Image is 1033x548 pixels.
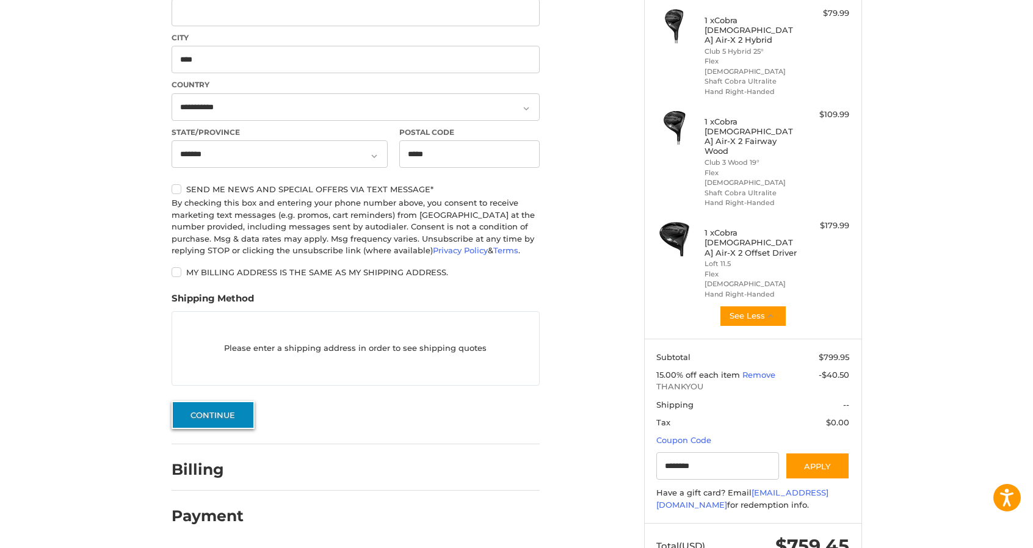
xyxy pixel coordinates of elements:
h4: 1 x Cobra [DEMOGRAPHIC_DATA] Air-X 2 Fairway Wood [705,117,798,156]
li: Club 5 Hybrid 25° [705,46,798,57]
li: Shaft Cobra Ultralite [705,76,798,87]
input: Gift Certificate or Coupon Code [656,452,779,480]
a: [EMAIL_ADDRESS][DOMAIN_NAME] [656,488,828,510]
span: -$40.50 [819,370,849,380]
h2: Billing [172,460,243,479]
span: Shipping [656,400,694,409]
li: Flex [DEMOGRAPHIC_DATA] [705,168,798,188]
h4: 1 x Cobra [DEMOGRAPHIC_DATA] Air-X 2 Offset Driver [705,228,798,258]
label: State/Province [172,127,388,138]
span: $0.00 [826,417,849,427]
div: $109.99 [801,109,849,121]
li: Club 3 Wood 19° [705,157,798,168]
li: Flex [DEMOGRAPHIC_DATA] [705,56,798,76]
label: Country [172,79,540,90]
span: THANKYOU [656,381,849,393]
span: $799.95 [819,352,849,362]
label: City [172,32,540,43]
iframe: Google Customer Reviews [932,515,1033,548]
li: Hand Right-Handed [705,87,798,97]
button: Apply [785,452,850,480]
li: Loft 11.5 [705,259,798,269]
a: Coupon Code [656,435,711,445]
span: Tax [656,417,670,427]
p: Please enter a shipping address in order to see shipping quotes [172,337,539,361]
li: Flex [DEMOGRAPHIC_DATA] [705,269,798,289]
h4: 1 x Cobra [DEMOGRAPHIC_DATA] Air-X 2 Hybrid [705,15,798,45]
li: Hand Right-Handed [705,198,798,208]
label: Send me news and special offers via text message* [172,184,540,194]
li: Shaft Cobra Ultralite [705,188,798,198]
div: $179.99 [801,220,849,232]
span: -- [843,400,849,409]
a: Remove [742,370,775,380]
a: Terms [493,245,518,255]
div: By checking this box and entering your phone number above, you consent to receive marketing text ... [172,197,540,257]
button: See Less [719,305,787,327]
button: Continue [172,401,255,429]
li: Hand Right-Handed [705,289,798,300]
a: Privacy Policy [433,245,488,255]
label: Postal Code [399,127,540,138]
label: My billing address is the same as my shipping address. [172,267,540,277]
div: Have a gift card? Email for redemption info. [656,487,849,511]
span: 15.00% off each item [656,370,742,380]
legend: Shipping Method [172,292,254,311]
h2: Payment [172,507,244,525]
span: Subtotal [656,352,690,362]
div: $79.99 [801,7,849,20]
